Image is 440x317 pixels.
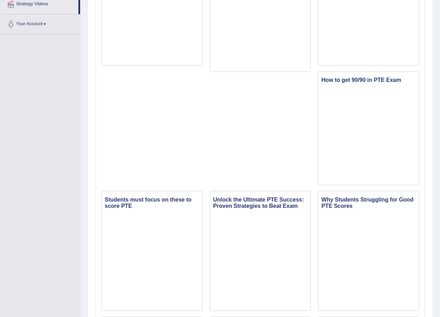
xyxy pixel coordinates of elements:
a: Your Account [0,14,80,32]
h3: Unlock the Ultimate PTE Success: Proven Strategies to Beat Exam [210,195,310,211]
h3: Why Students Struggling for Good PTE Scores [319,195,419,211]
h3: How to get 90/90 in PTE Exam [319,75,419,85]
h3: Students must focus on these to score PTE [102,195,202,211]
